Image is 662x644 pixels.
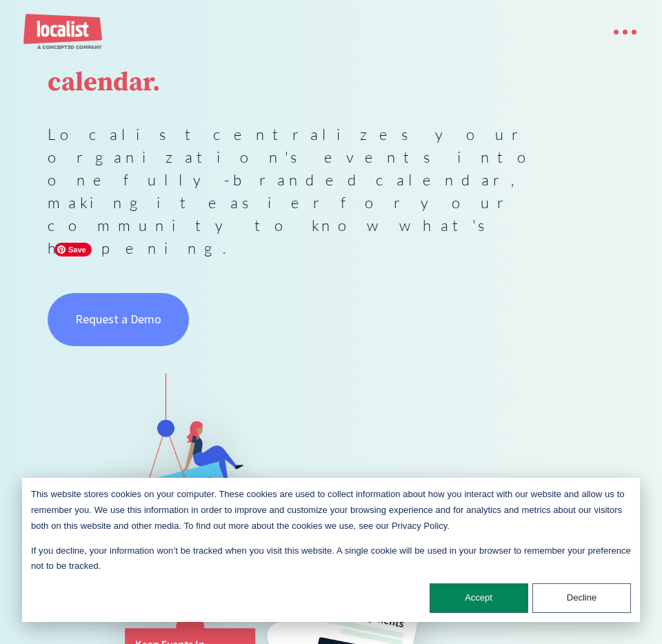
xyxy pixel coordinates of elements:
[31,543,631,575] p: If you decline, your information won’t be tracked when you visit this website. A single cookie wi...
[31,487,631,534] p: This website stores cookies on your computer. These cookies are used to collect information about...
[48,293,190,345] a: Request a Demo
[430,583,528,613] button: Accept
[599,17,639,47] div: menu
[48,33,612,99] strong: Centralize your events into a single, easy to use calendar.
[23,14,104,50] a: home
[54,243,92,256] span: Save
[48,123,615,259] p: Localist centralizes your organization's events into one fully-branded calendar, making it easier...
[22,478,640,622] div: Cookie banner
[532,583,631,613] button: Decline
